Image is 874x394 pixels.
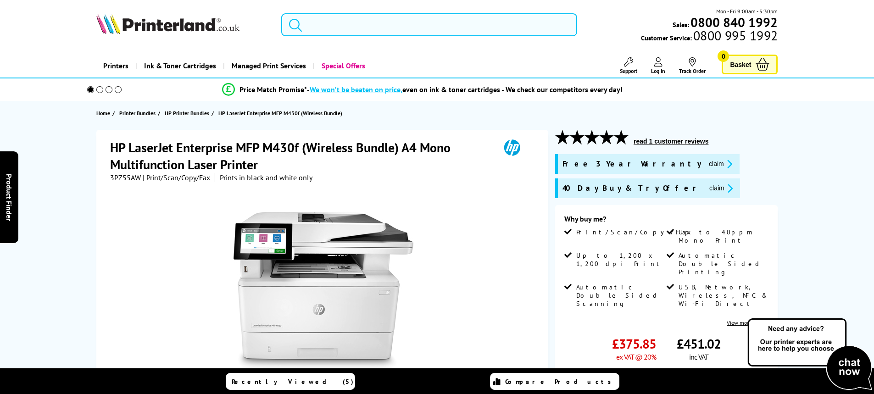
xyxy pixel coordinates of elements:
[651,57,665,74] a: Log In
[96,14,270,36] a: Printerland Logo
[631,137,711,145] button: read 1 customer reviews
[119,108,158,118] a: Printer Bundles
[679,283,767,308] span: USB, Network, Wireless, NFC & Wi-Fi Direct
[505,377,616,386] span: Compare Products
[218,108,345,118] a: HP LaserJet Enterprise MFP M430f (Wireless Bundle)
[576,251,664,268] span: Up to 1,200 x 1,200 dpi Print
[96,108,110,118] span: Home
[641,31,778,42] span: Customer Service:
[310,85,402,94] span: We won’t be beaten on price,
[679,228,767,244] span: Up to 40ppm Mono Print
[119,108,156,118] span: Printer Bundles
[612,335,656,352] span: £375.85
[727,319,768,326] a: View more details
[307,85,623,94] div: - even on ink & toner cartridges - We check our competitors every day!
[491,139,533,156] img: HP
[730,58,751,71] span: Basket
[722,55,778,74] a: Basket 0
[716,7,778,16] span: Mon - Fri 9:00am - 5:30pm
[564,214,768,228] div: Why buy me?
[692,31,778,40] span: 0800 995 1992
[226,373,355,390] a: Recently Viewed (5)
[165,108,212,118] a: HP Printer Bundles
[620,67,637,74] span: Support
[706,159,735,169] button: promo-description
[490,373,619,390] a: Compare Products
[165,108,209,118] span: HP Printer Bundles
[576,283,664,308] span: Automatic Double Sided Scanning
[707,183,735,194] button: promo-description
[562,159,701,169] span: Free 3 Year Warranty
[144,54,216,78] span: Ink & Toner Cartridges
[96,14,239,34] img: Printerland Logo
[677,335,721,352] span: £451.02
[620,57,637,74] a: Support
[689,18,778,27] a: 0800 840 1992
[313,54,372,78] a: Special Offers
[746,317,874,392] img: Open Live Chat window
[679,57,706,74] a: Track Order
[96,108,112,118] a: Home
[143,173,210,182] span: | Print/Scan/Copy/Fax
[651,67,665,74] span: Log In
[218,108,342,118] span: HP LaserJet Enterprise MFP M430f (Wireless Bundle)
[689,352,708,361] span: inc VAT
[239,85,307,94] span: Price Match Promise*
[562,183,702,194] span: 40 Day Buy & Try Offer
[616,352,656,361] span: ex VAT @ 20%
[220,173,312,182] i: Prints in black and white only
[5,173,14,221] span: Product Finder
[673,20,689,29] span: Sales:
[75,82,771,98] li: modal_Promise
[234,200,413,380] img: HP LaserJet Enterprise MFP M430f (Wireless Bundle)
[576,228,694,236] span: Print/Scan/Copy/Fax
[690,14,778,31] b: 0800 840 1992
[223,54,313,78] a: Managed Print Services
[232,377,354,386] span: Recently Viewed (5)
[718,50,729,62] span: 0
[96,54,135,78] a: Printers
[135,54,223,78] a: Ink & Toner Cartridges
[679,251,767,276] span: Automatic Double Sided Printing
[110,173,141,182] span: 3PZ55AW
[110,139,491,173] h1: HP LaserJet Enterprise MFP M430f (Wireless Bundle) A4 Mono Multifunction Laser Printer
